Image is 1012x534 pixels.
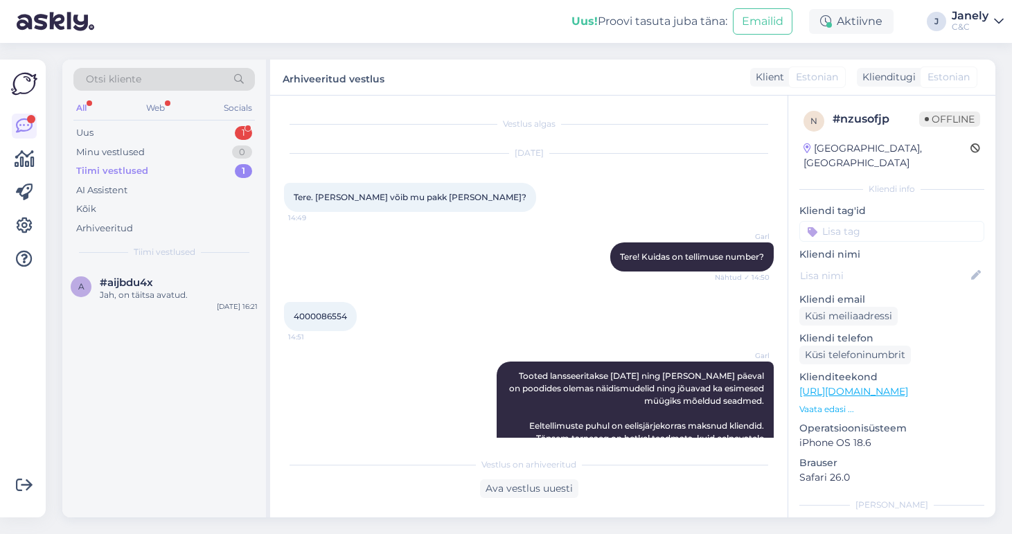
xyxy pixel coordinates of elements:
span: 4000086554 [294,311,347,321]
p: Kliendi email [799,292,984,307]
img: Askly Logo [11,71,37,97]
span: Tiimi vestlused [134,246,195,258]
span: Tere. [PERSON_NAME] võib mu pakk [PERSON_NAME]? [294,192,526,202]
div: Jah, on täitsa avatud. [100,289,258,301]
div: 1 [235,164,252,178]
span: Vestlus on arhiveeritud [481,459,576,471]
span: Offline [919,112,980,127]
div: [DATE] [284,147,774,159]
div: All [73,99,89,117]
b: Uus! [571,15,598,28]
div: Küsi telefoninumbrit [799,346,911,364]
p: Klienditeekond [799,370,984,384]
span: #aijbdu4x [100,276,153,289]
div: Kliendi info [799,183,984,195]
p: iPhone OS 18.6 [799,436,984,450]
p: Brauser [799,456,984,470]
span: 14:49 [288,213,340,223]
span: Estonian [927,70,970,84]
p: Safari 26.0 [799,470,984,485]
div: Tiimi vestlused [76,164,148,178]
p: Vaata edasi ... [799,403,984,416]
div: Arhiveeritud [76,222,133,235]
div: Klient [750,70,784,84]
p: Kliendi tag'id [799,204,984,218]
div: [DATE] 16:21 [217,301,258,312]
button: Emailid [733,8,792,35]
div: [PERSON_NAME] [799,499,984,511]
span: Estonian [796,70,838,84]
p: Operatsioonisüsteem [799,421,984,436]
div: 0 [232,145,252,159]
div: Ava vestlus uuesti [480,479,578,498]
a: JanelyC&C [952,10,1004,33]
div: Janely [952,10,988,21]
div: Proovi tasuta juba täna: [571,13,727,30]
div: AI Assistent [76,184,127,197]
div: Küsi meiliaadressi [799,307,898,326]
div: J [927,12,946,31]
p: Kliendi telefon [799,331,984,346]
div: Kõik [76,202,96,216]
div: Socials [221,99,255,117]
span: a [78,281,85,292]
div: [GEOGRAPHIC_DATA], [GEOGRAPHIC_DATA] [804,141,970,170]
p: Kliendi nimi [799,247,984,262]
div: Uus [76,126,94,140]
input: Lisa nimi [800,268,968,283]
span: n [810,116,817,126]
span: Garl [718,231,770,242]
span: 14:51 [288,332,340,342]
div: 1 [235,126,252,140]
span: Nähtud ✓ 14:50 [715,272,770,283]
div: Web [143,99,168,117]
div: Vestlus algas [284,118,774,130]
span: Tooted lansseeritakse [DATE] ning [PERSON_NAME] päeval on poodides olemas näidismudelid ning jõua... [509,371,766,481]
label: Arhiveeritud vestlus [283,68,384,87]
a: [URL][DOMAIN_NAME] [799,385,908,398]
span: Garl [718,350,770,361]
div: # nzusofjp [833,111,919,127]
div: C&C [952,21,988,33]
input: Lisa tag [799,221,984,242]
div: Aktiivne [809,9,894,34]
div: Klienditugi [857,70,916,84]
span: Otsi kliente [86,72,141,87]
div: Minu vestlused [76,145,145,159]
span: Tere! Kuidas on tellimuse number? [620,251,764,262]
